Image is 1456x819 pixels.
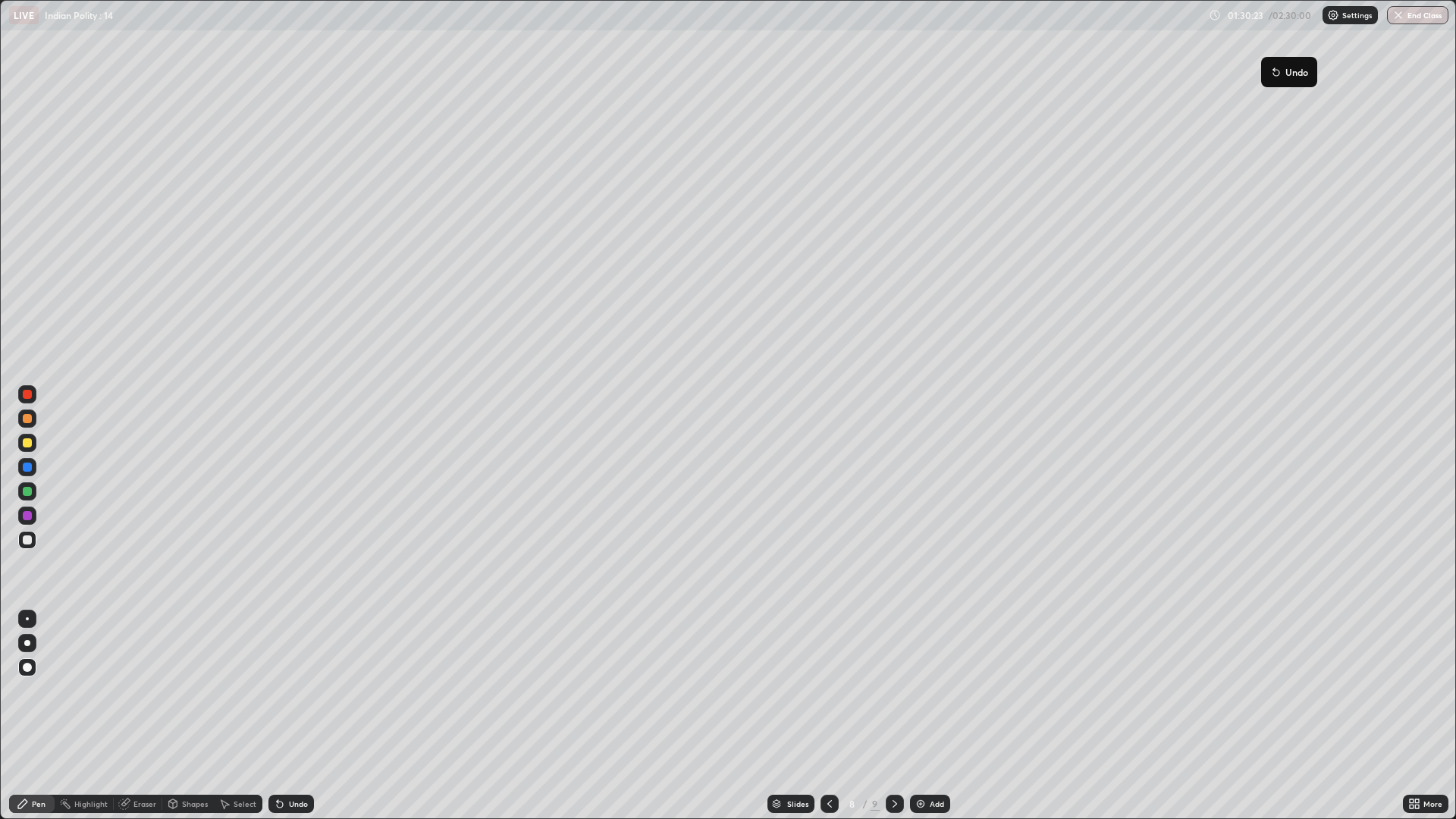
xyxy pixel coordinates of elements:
[863,799,868,808] div: /
[289,800,308,808] div: Undo
[1342,11,1372,19] p: Settings
[133,800,156,808] div: Eraser
[32,800,45,808] div: Pen
[1285,66,1308,78] p: Undo
[787,800,808,808] div: Slides
[45,9,113,21] p: Indian Polity : 14
[1392,9,1404,21] img: end-class-cross
[1423,800,1442,808] div: More
[1327,9,1339,21] img: class-settings-icons
[182,800,208,808] div: Shapes
[1387,6,1448,24] button: End Class
[871,797,880,811] div: 9
[915,798,927,810] img: add-slide-button
[930,800,944,808] div: Add
[14,9,34,21] p: LIVE
[234,800,256,808] div: Select
[1267,63,1311,81] button: Undo
[845,799,860,808] div: 8
[74,800,108,808] div: Highlight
